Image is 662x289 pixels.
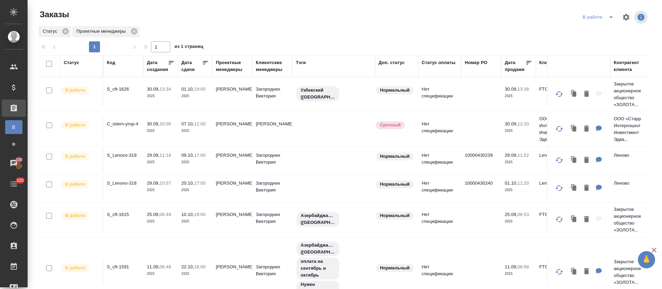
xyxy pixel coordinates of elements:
[505,187,532,194] p: 2025
[568,181,581,195] button: Клонировать
[147,59,168,73] div: Дата создания
[581,12,618,23] div: split button
[641,252,652,267] span: 🙏
[539,86,572,93] p: FTC
[107,86,140,93] p: S_cft-1626
[160,86,171,92] p: 13:34
[5,137,22,151] a: Ф
[194,153,205,158] p: 17:00
[296,59,306,66] div: Тэги
[505,127,532,134] p: 2025
[252,208,292,232] td: Загородних Виктория
[614,59,647,73] div: Контрагент клиента
[568,87,581,101] button: Клонировать
[194,212,205,217] p: 19:00
[301,87,335,101] p: Узбекский ([GEOGRAPHIC_DATA])
[634,11,649,24] span: Посмотреть информацию
[518,153,529,158] p: 11:52
[379,59,405,66] div: Доп. статус
[2,155,26,172] a: 100
[375,121,415,130] div: Выставляется автоматически, если на указанный объем услуг необходимо больше времени в стандартном...
[380,122,401,128] p: Срочный
[147,187,174,194] p: 2025
[65,153,85,160] p: В работе
[551,264,568,280] button: Обновить
[252,176,292,200] td: Загородних Виктория
[147,153,160,158] p: 29.09,
[147,159,174,166] p: 2025
[181,159,209,166] p: 2025
[9,124,19,131] span: В
[107,180,140,187] p: S_Lenovo-318
[252,148,292,173] td: Загородних Виктория
[581,181,592,195] button: Удалить
[212,117,252,141] td: [PERSON_NAME]
[65,265,85,271] p: В работе
[380,181,410,188] p: Нормальный
[160,121,171,126] p: 10:06
[252,117,292,141] td: [PERSON_NAME]
[5,120,22,134] a: В
[505,93,532,100] p: 2025
[518,86,529,92] p: 13:38
[147,121,160,126] p: 30.09,
[181,86,194,92] p: 01.10,
[505,218,532,225] p: 2025
[505,212,518,217] p: 25.09,
[160,180,171,186] p: 10:57
[181,121,194,126] p: 07.10,
[418,82,461,106] td: Нет спецификации
[505,121,518,126] p: 30.09,
[614,152,647,159] p: Леново
[160,153,171,158] p: 11:18
[375,86,415,95] div: Статус по умолчанию для стандартных заказов
[2,175,26,193] a: 320
[568,122,581,136] button: Клонировать
[65,87,85,94] p: В работе
[181,127,209,134] p: 2025
[518,121,529,126] p: 12:20
[418,148,461,173] td: Нет спецификации
[380,265,410,271] p: Нормальный
[518,180,529,186] p: 11:20
[539,264,572,270] p: FTC
[77,28,128,35] p: Проектные менеджеры
[301,258,335,279] p: оплата на сентябрь и октябрь
[551,121,568,137] button: Обновить
[212,260,252,284] td: [PERSON_NAME]
[160,264,171,269] p: 06:48
[301,242,335,256] p: Азербайджанский ([GEOGRAPHIC_DATA])
[60,211,99,220] div: Выставляет ПМ после принятия заказа от КМа
[181,270,209,277] p: 2025
[160,212,171,217] p: 06:49
[375,211,415,220] div: Статус по умолчанию для стандартных заказов
[65,212,85,219] p: В работе
[147,93,174,100] p: 2025
[551,211,568,228] button: Обновить
[551,180,568,196] button: Обновить
[418,117,461,141] td: Нет спецификации
[212,82,252,106] td: [PERSON_NAME]
[212,148,252,173] td: [PERSON_NAME]
[581,265,592,279] button: Удалить
[147,86,160,92] p: 30.09,
[539,211,572,218] p: FTC
[568,153,581,167] button: Клонировать
[194,121,205,126] p: 12:00
[174,42,203,52] span: из 1 страниц
[614,115,647,143] p: ООО «Старр Интернэшнл Инвестмент Эдва...
[638,251,655,268] button: 🙏
[147,212,160,217] p: 25.09,
[181,218,209,225] p: 2025
[64,59,79,66] div: Статус
[418,176,461,200] td: Нет спецификации
[505,270,532,277] p: 2025
[147,218,174,225] p: 2025
[107,121,140,127] p: C_istern-yrop-4
[614,180,647,187] p: Леново
[465,59,487,66] div: Номер PO
[107,59,115,66] div: Код
[181,59,202,73] div: Дата сдачи
[11,156,27,163] span: 100
[551,152,568,168] button: Обновить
